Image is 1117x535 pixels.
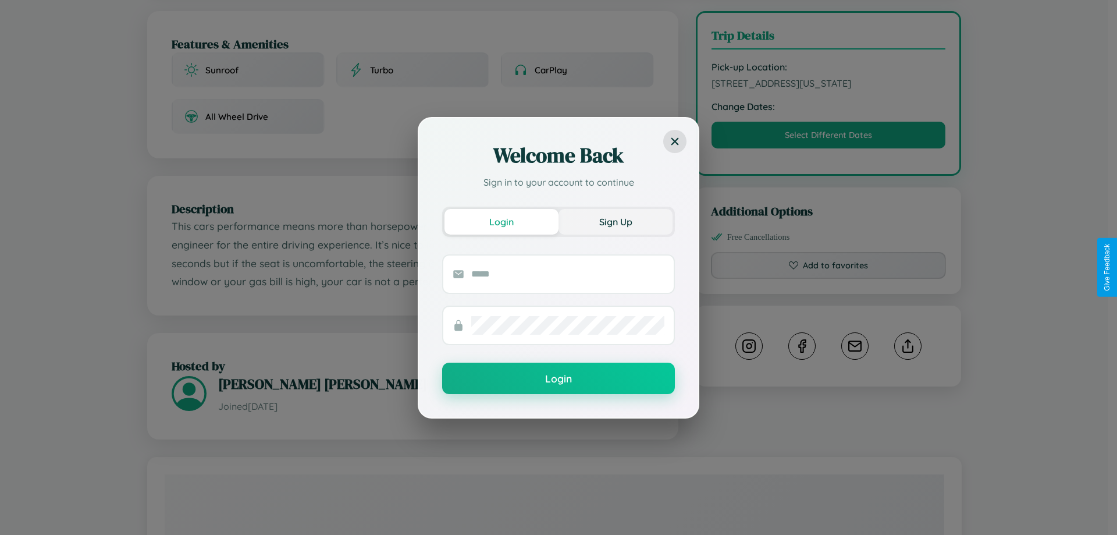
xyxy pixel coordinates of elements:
[444,209,558,235] button: Login
[442,175,675,189] p: Sign in to your account to continue
[442,363,675,394] button: Login
[442,141,675,169] h2: Welcome Back
[558,209,673,235] button: Sign Up
[1103,244,1111,291] div: Give Feedback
